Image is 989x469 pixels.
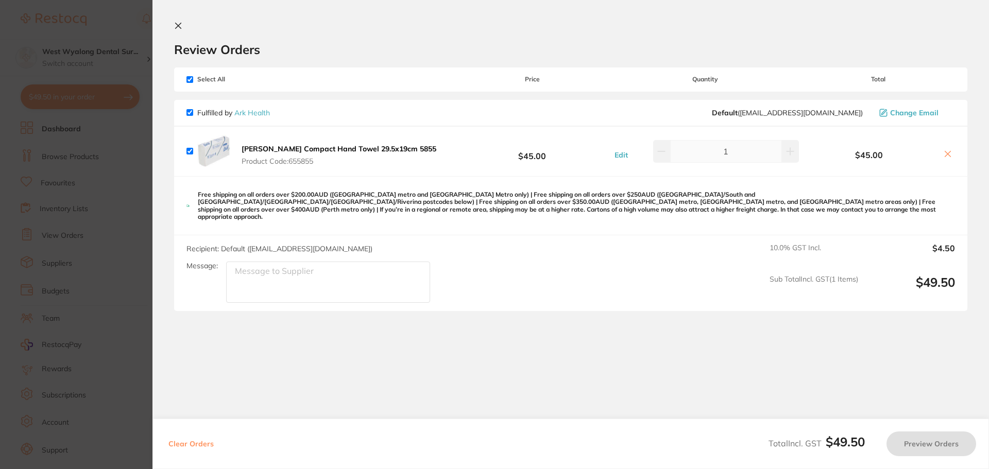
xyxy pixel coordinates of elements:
[712,108,738,117] b: Default
[198,191,955,221] p: Free shipping on all orders over $200.00AUD ([GEOGRAPHIC_DATA] metro and [GEOGRAPHIC_DATA] Metro ...
[165,431,217,456] button: Clear Orders
[866,275,955,303] output: $49.50
[802,76,955,83] span: Total
[826,434,865,449] b: $49.50
[186,76,289,83] span: Select All
[455,76,609,83] span: Price
[197,109,270,117] p: Fulfilled by
[242,144,436,153] b: [PERSON_NAME] Compact Hand Towel 29.5x19cm 5855
[186,244,372,253] span: Recipient: Default ( [EMAIL_ADDRESS][DOMAIN_NAME] )
[770,275,858,303] span: Sub Total Incl. GST ( 1 Items)
[186,262,218,270] label: Message:
[769,438,865,448] span: Total Incl. GST
[234,108,270,117] a: Ark Health
[242,157,436,165] span: Product Code: 655855
[802,150,936,160] b: $45.00
[455,142,609,161] b: $45.00
[611,150,631,160] button: Edit
[609,76,802,83] span: Quantity
[876,108,955,117] button: Change Email
[890,109,939,117] span: Change Email
[197,135,230,168] img: MXF0czB2Yw
[174,42,967,57] h2: Review Orders
[866,244,955,266] output: $4.50
[770,244,858,266] span: 10.0 % GST Incl.
[712,109,863,117] span: sales@arkhealth.com.au
[886,431,976,456] button: Preview Orders
[238,144,439,166] button: [PERSON_NAME] Compact Hand Towel 29.5x19cm 5855 Product Code:655855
